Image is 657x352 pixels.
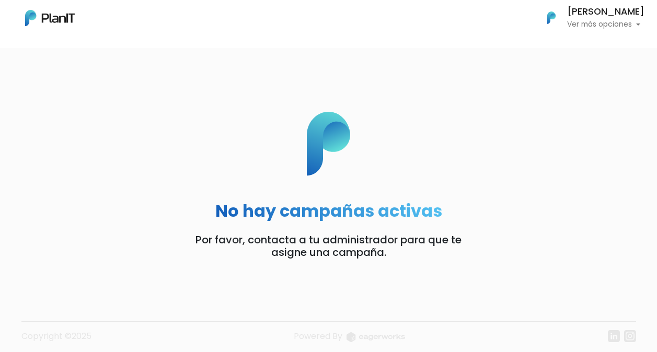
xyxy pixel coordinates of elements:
[294,330,342,342] span: translation missing: es.layouts.footer.powered_by
[534,4,644,31] button: PlanIt Logo [PERSON_NAME] Ver más opciones
[567,7,644,17] h6: [PERSON_NAME]
[347,332,405,342] img: logo_eagerworks-044938b0bf012b96b195e05891a56339191180c2d98ce7df62ca656130a436fa.svg
[25,10,75,26] img: PlanIt Logo
[21,330,91,350] p: Copyright ©2025
[270,112,387,176] img: p_logo-cf95315c21ec54a07da33abe4a980685f2930ff06ee032fe1bfa050a97dd1b1f.svg
[294,330,405,350] a: Powered By
[567,21,644,28] p: Ver más opciones
[146,233,512,259] p: Por favor, contacta a tu administrador para que te asigne una campaña.
[624,330,636,342] img: instagram-7ba2a2629254302ec2a9470e65da5de918c9f3c9a63008f8abed3140a32961bf.svg
[608,330,620,342] img: linkedin-cc7d2dbb1a16aff8e18f147ffe980d30ddd5d9e01409788280e63c91fc390ff4.svg
[540,6,563,29] img: PlanIt Logo
[215,201,442,221] h2: No hay campañas activas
